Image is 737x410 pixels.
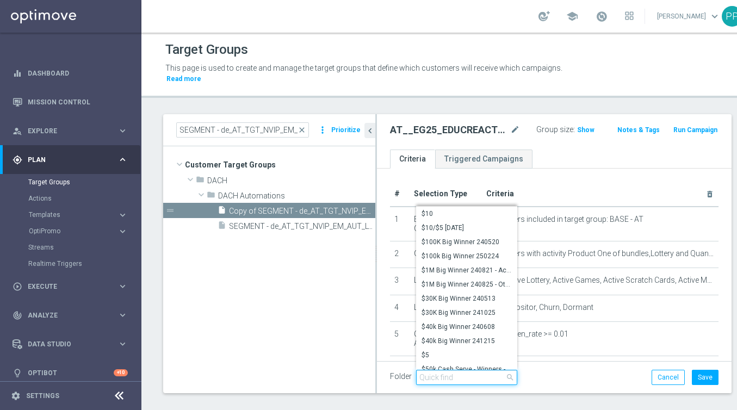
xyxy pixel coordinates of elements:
[11,391,21,401] i: settings
[510,123,520,136] i: mode_edit
[298,126,306,134] span: close
[390,182,410,207] th: #
[506,373,515,382] span: search
[28,239,140,256] div: Streams
[117,154,128,165] i: keyboard_arrow_right
[390,295,410,322] td: 4
[12,98,128,107] button: Mission Control
[422,365,512,374] span: $50k Cash Serve - Winners - 250128
[28,88,128,116] a: Mission Control
[28,283,117,290] span: Execute
[117,339,128,349] i: keyboard_arrow_right
[12,369,128,377] button: lightbulb Optibot +10
[13,88,128,116] div: Mission Control
[28,178,113,187] a: Target Groups
[117,281,128,291] i: keyboard_arrow_right
[176,122,309,138] input: Quick find group or folder
[422,223,512,232] span: $10/$5 [DATE]
[28,341,117,347] span: Data Studio
[410,241,482,268] td: Game History
[486,215,643,224] span: Customers included in target group: BASE - AT
[12,282,128,291] button: play_circle_outline Execute keyboard_arrow_right
[28,243,113,252] a: Streams
[410,295,482,322] td: Lifecycle
[12,340,128,349] div: Data Studio keyboard_arrow_right
[29,212,117,218] div: Templates
[29,212,107,218] span: Templates
[486,276,714,285] span: New, Active Lottery, Active Games, Active Scratch Cards, Active Multi, Reactivated
[229,222,375,231] span: SEGMENT - de_AT_TGT_NVIP_EM_AUT_LT__EG24_EDUCREACT
[165,42,248,58] h1: Target Groups
[28,259,113,268] a: Realtime Triggers
[390,268,410,295] td: 3
[13,310,117,320] div: Analyze
[410,182,482,207] th: Selection Type
[390,241,410,268] td: 2
[12,69,128,78] button: equalizer Dashboard
[486,189,514,198] span: Criteria
[13,155,117,165] div: Plan
[410,322,482,356] td: Customer Attributes
[573,125,575,134] label: :
[12,127,128,135] button: person_search Explore keyboard_arrow_right
[709,10,721,22] span: keyboard_arrow_down
[13,126,117,136] div: Explore
[486,330,568,339] span: email_open_rate >= 0.01
[422,322,512,331] span: $40k Big Winner 240608
[364,123,375,138] button: chevron_left
[616,124,661,136] button: Notes & Tags
[13,59,128,88] div: Dashboard
[422,351,512,359] span: $5
[28,256,140,272] div: Realtime Triggers
[705,190,714,198] i: delete_forever
[13,126,22,136] i: person_search
[13,282,117,291] div: Execute
[207,190,215,203] i: folder
[117,226,128,237] i: keyboard_arrow_right
[185,157,375,172] span: Customer Target Groups
[13,155,22,165] i: gps_fixed
[28,194,113,203] a: Actions
[114,369,128,376] div: +10
[422,308,512,317] span: $30K Big Winner 241025
[330,123,362,138] button: Prioritize
[422,209,512,218] span: $10
[165,64,562,72] span: This page is used to create and manage the target groups that define which customers will receive...
[410,356,482,390] td: Customer Attributes
[410,207,482,241] td: Existing Target Group
[28,227,128,235] div: OptiPromo keyboard_arrow_right
[12,311,128,320] button: track_changes Analyze keyboard_arrow_right
[566,10,578,22] span: school
[13,310,22,320] i: track_changes
[165,73,202,85] button: Read more
[486,303,593,312] span: Non Depositor, Churn, Dormant
[486,249,714,258] span: Customers with activity Product One of bundles,Lottery and Quantity >= 1, during the previous 730...
[390,372,412,381] label: Folder
[218,221,226,233] i: insert_drive_file
[390,322,410,356] td: 5
[28,207,140,223] div: Templates
[390,207,410,241] td: 1
[196,175,205,188] i: folder
[218,191,375,201] span: DACH Automations
[28,128,117,134] span: Explore
[29,228,117,234] div: OptiPromo
[422,266,512,275] span: $1M Big Winner 240821 - Actives
[390,123,508,136] h2: AT__EG25_EDUCREACT__NVIP_ALL_AUT_LT
[410,268,482,295] td: Lifecycle
[672,124,719,136] button: Run Campaign
[13,368,22,378] i: lightbulb
[13,282,22,291] i: play_circle_outline
[13,358,128,387] div: Optibot
[652,370,685,385] button: Cancel
[12,156,128,164] div: gps_fixed Plan keyboard_arrow_right
[28,157,117,163] span: Plan
[536,125,573,134] label: Group size
[422,294,512,303] span: $30K Big Winner 240513
[28,210,128,219] button: Templates keyboard_arrow_right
